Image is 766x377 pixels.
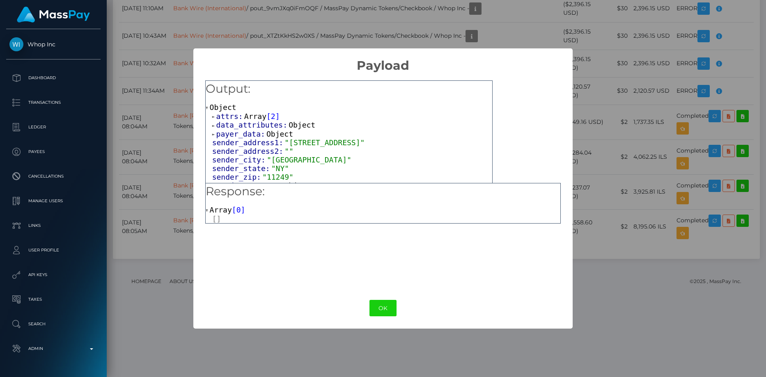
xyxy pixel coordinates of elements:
[216,130,266,138] span: payer_data:
[210,206,232,214] span: Array
[232,206,236,214] span: [
[266,130,293,138] span: Object
[9,37,23,51] img: Whop Inc
[9,318,97,330] p: Search
[210,103,236,112] span: Object
[216,121,289,129] span: data_attributes:
[9,195,97,207] p: Manage Users
[212,138,285,147] span: sender_address1:
[9,219,97,232] p: Links
[9,146,97,158] p: Payees
[241,206,245,214] span: ]
[193,48,573,73] h2: Payload
[9,293,97,306] p: Taxes
[271,164,289,173] span: "NY"
[9,72,97,84] p: Dashboard
[266,112,271,121] span: [
[212,173,262,181] span: sender_zip:
[284,181,311,190] span: Object
[236,206,241,214] span: 0
[9,244,97,256] p: User Profile
[206,81,492,97] h5: Output:
[17,7,90,23] img: MassPay Logo
[289,121,315,129] span: Object
[9,170,97,183] p: Cancellations
[216,112,244,121] span: attrs:
[275,112,280,121] span: ]
[9,269,97,281] p: API Keys
[216,181,284,190] span: sender_country:
[206,183,561,200] h5: Response:
[9,96,97,109] p: Transactions
[267,155,351,164] span: "[GEOGRAPHIC_DATA]"
[284,138,365,147] span: "[STREET_ADDRESS]"
[9,121,97,133] p: Ledger
[9,343,97,355] p: Admin
[212,164,271,173] span: sender_state:
[212,155,267,164] span: sender_city:
[271,112,275,121] span: 2
[369,300,397,317] button: OK
[284,147,294,155] span: ""
[6,41,101,48] span: Whop Inc
[262,173,294,181] span: "11249"
[212,147,285,155] span: sender_address2:
[244,112,266,121] span: Array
